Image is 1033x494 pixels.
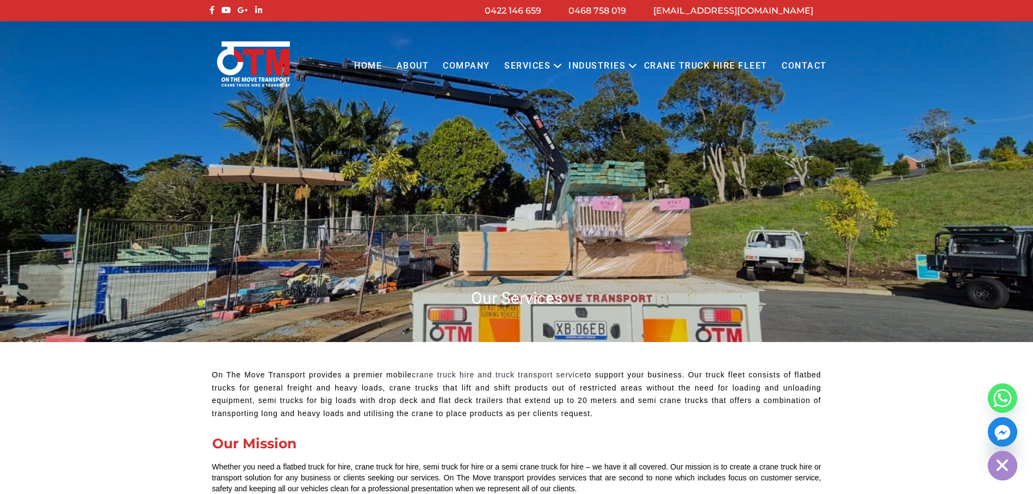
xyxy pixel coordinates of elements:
p: On The Move Transport provides a premier mobile to support your business. Our truck fleet consist... [212,369,821,420]
a: Crane Truck Hire Fleet [636,51,774,81]
a: Whatsapp [988,383,1017,413]
a: Home [347,51,389,81]
div: Whether you need a flatbed truck for hire, crane truck for hire, semi truck for hire or a semi cr... [212,461,821,494]
a: [EMAIL_ADDRESS][DOMAIN_NAME] [653,5,813,16]
img: Otmtransport [215,40,292,88]
a: 0468 758 019 [568,5,626,16]
a: Services [497,51,558,81]
a: COMPANY [436,51,497,81]
a: Contact [775,51,834,81]
div: Our Mission [212,437,821,450]
a: About [389,51,436,81]
a: Industries [561,51,633,81]
a: crane truck hire and truck transport service [412,370,584,379]
h1: Our Services [207,288,827,309]
a: Facebook_Messenger [988,417,1017,447]
a: 0422 146 659 [485,5,541,16]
